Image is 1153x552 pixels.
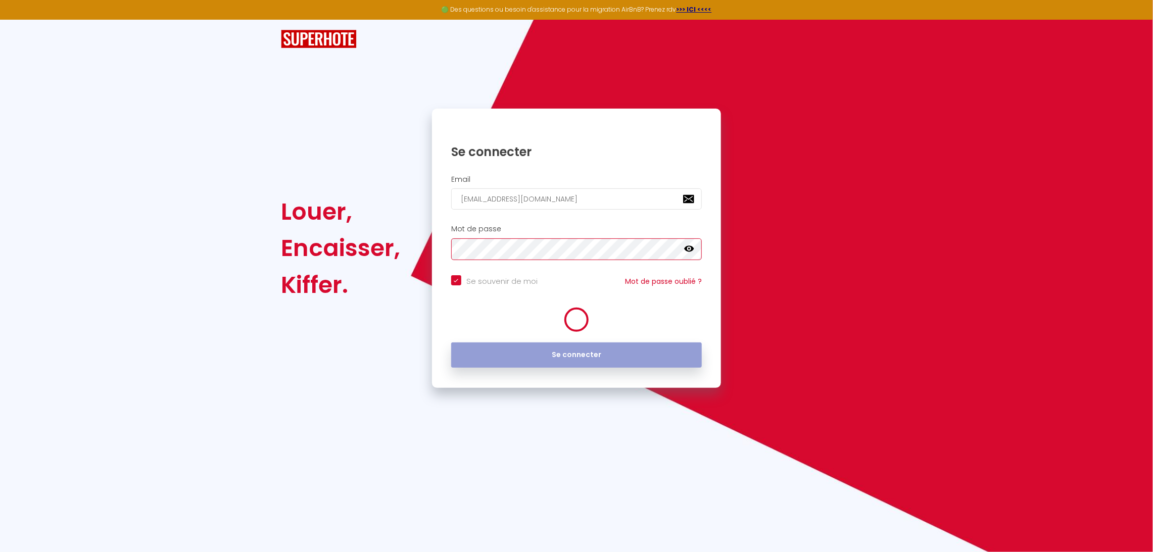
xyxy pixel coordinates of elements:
[451,342,702,368] button: Se connecter
[451,188,702,210] input: Ton Email
[281,267,400,303] div: Kiffer.
[625,276,702,286] a: Mot de passe oublié ?
[451,225,702,233] h2: Mot de passe
[281,30,357,48] img: SuperHote logo
[281,230,400,266] div: Encaisser,
[451,175,702,184] h2: Email
[281,193,400,230] div: Louer,
[677,5,712,14] a: >>> ICI <<<<
[451,144,702,160] h1: Se connecter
